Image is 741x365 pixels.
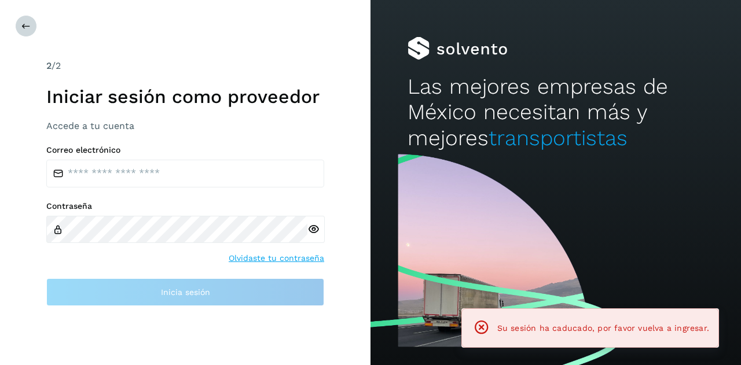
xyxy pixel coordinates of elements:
[46,59,324,73] div: /2
[46,201,324,211] label: Contraseña
[46,145,324,155] label: Correo electrónico
[408,74,704,151] h2: Las mejores empresas de México necesitan más y mejores
[46,278,324,306] button: Inicia sesión
[489,126,628,150] span: transportistas
[161,288,210,296] span: Inicia sesión
[229,252,324,264] a: Olvidaste tu contraseña
[497,323,709,333] span: Su sesión ha caducado, por favor vuelva a ingresar.
[46,120,324,131] h3: Accede a tu cuenta
[46,60,52,71] span: 2
[46,86,324,108] h1: Iniciar sesión como proveedor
